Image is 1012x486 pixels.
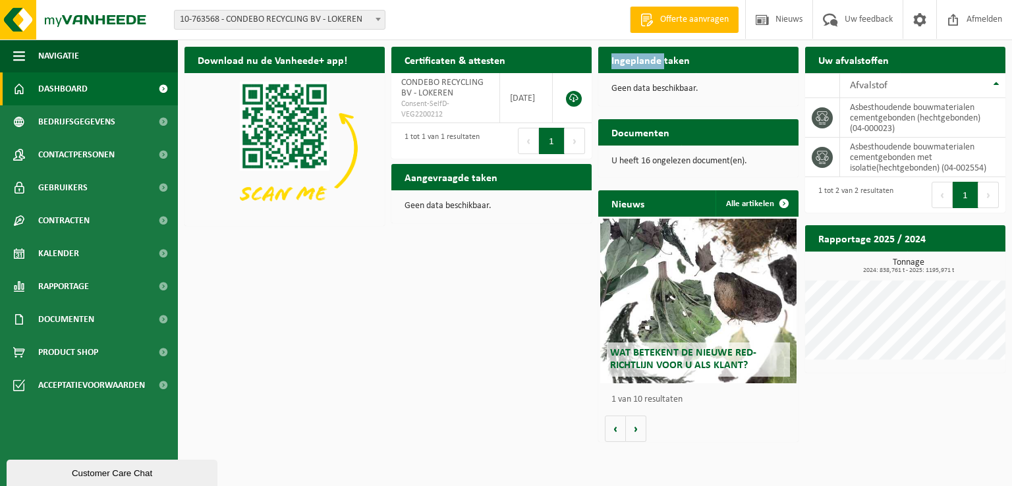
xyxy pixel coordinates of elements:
button: 1 [539,128,565,154]
a: Offerte aanvragen [630,7,739,33]
button: Previous [518,128,539,154]
p: Geen data beschikbaar. [611,84,785,94]
span: Kalender [38,237,79,270]
button: Next [565,128,585,154]
button: Next [978,182,999,208]
span: 10-763568 - CONDEBO RECYCLING BV - LOKEREN [174,10,385,30]
h3: Tonnage [812,258,1005,274]
button: Previous [932,182,953,208]
span: Contracten [38,204,90,237]
h2: Certificaten & attesten [391,47,519,72]
span: 2024: 838,761 t - 2025: 1195,971 t [812,267,1005,274]
span: Contactpersonen [38,138,115,171]
button: Vorige [605,416,626,442]
a: Alle artikelen [716,190,797,217]
h2: Ingeplande taken [598,47,703,72]
td: [DATE] [500,73,553,123]
span: Documenten [38,303,94,336]
span: Gebruikers [38,171,88,204]
span: Offerte aanvragen [657,13,732,26]
span: Consent-SelfD-VEG2200212 [401,99,490,120]
span: Wat betekent de nieuwe RED-richtlijn voor u als klant? [610,348,756,371]
h2: Nieuws [598,190,658,216]
h2: Uw afvalstoffen [805,47,902,72]
p: Geen data beschikbaar. [405,202,578,211]
button: Volgende [626,416,646,442]
span: Dashboard [38,72,88,105]
span: Rapportage [38,270,89,303]
p: U heeft 16 ongelezen document(en). [611,157,785,166]
span: Bedrijfsgegevens [38,105,115,138]
h2: Rapportage 2025 / 2024 [805,225,939,251]
span: 10-763568 - CONDEBO RECYCLING BV - LOKEREN [175,11,385,29]
button: 1 [953,182,978,208]
span: Navigatie [38,40,79,72]
a: Wat betekent de nieuwe RED-richtlijn voor u als klant? [600,219,797,383]
a: Bekijk rapportage [907,251,1004,277]
span: Acceptatievoorwaarden [38,369,145,402]
iframe: chat widget [7,457,220,486]
h2: Documenten [598,119,683,145]
div: 1 tot 2 van 2 resultaten [812,180,893,209]
h2: Download nu de Vanheede+ app! [184,47,360,72]
div: 1 tot 1 van 1 resultaten [398,126,480,155]
span: Product Shop [38,336,98,369]
h2: Aangevraagde taken [391,164,511,190]
span: Afvalstof [850,80,887,91]
td: asbesthoudende bouwmaterialen cementgebonden met isolatie(hechtgebonden) (04-002554) [840,138,1005,177]
span: CONDEBO RECYCLING BV - LOKEREN [401,78,484,98]
p: 1 van 10 resultaten [611,395,792,404]
img: Download de VHEPlus App [184,73,385,223]
td: asbesthoudende bouwmaterialen cementgebonden (hechtgebonden) (04-000023) [840,98,1005,138]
